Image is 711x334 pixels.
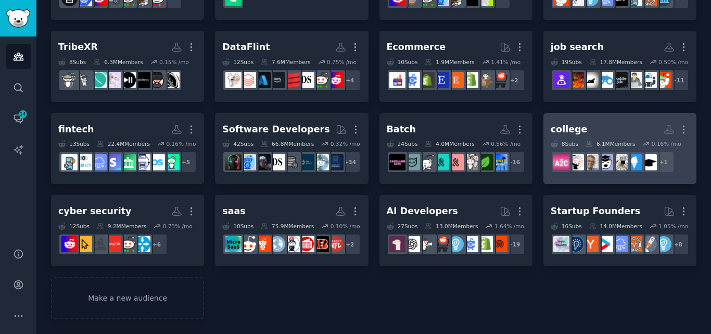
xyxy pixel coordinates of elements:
img: reviewmyshopify [418,72,435,88]
a: DataFlint12Subs7.6MMembers0.75% /mo+4cybersecuritysysadmindatasciencescalaawsAZUREdatabrickssoftw... [215,31,368,102]
img: B2BForHire [491,236,507,252]
div: 8 Sub s [551,140,578,147]
div: + 8 [667,233,689,255]
div: Software Developers [222,123,329,136]
div: 10 Sub s [222,222,253,230]
img: SaaS [612,236,628,252]
div: 24 Sub s [387,140,418,147]
img: AZURE [255,72,271,88]
img: CompTIA [105,236,121,252]
img: EtsySellers [433,72,449,88]
img: MakeMoney [163,154,180,170]
img: shopify [477,236,493,252]
div: 17.8M Members [589,58,642,66]
img: projectstartups [149,154,165,170]
div: 1.9M Members [425,58,474,66]
img: AskVet [404,154,420,170]
img: UniUK [641,154,657,170]
img: ecommerce_growth [389,72,405,88]
img: Techno [134,72,150,88]
div: 0.15 % /mo [159,58,189,66]
div: 19 Sub s [551,58,582,66]
div: 13.0M Members [425,222,478,230]
img: EntrepreneurRideAlong [626,236,642,252]
a: job search19Subs17.8MMembers0.50% /mo+11AccountingJobSearchBuddiesJobFairInsideJobRemoteJobSearch... [543,31,696,102]
img: recruitinghell [568,72,584,88]
img: MetaReferrals [149,72,165,88]
img: FintechAR [120,154,136,170]
div: 4.0M Members [425,140,474,147]
div: 0.75 % /mo [327,58,357,66]
img: sports [255,236,271,252]
a: Make a new audience [51,277,204,319]
img: cybersecurity [61,236,78,252]
img: Anxiety [418,154,435,170]
img: Entrepreneurship [568,236,584,252]
img: DataScienceProjects [298,154,314,170]
div: + 1 [653,151,675,173]
img: GummySearch logo [6,9,30,28]
img: stripe [105,154,121,170]
img: PaymentProcessing [134,154,150,170]
div: + 5 [175,151,197,173]
div: 10 Sub s [387,58,418,66]
img: college [568,154,584,170]
img: antiwork [582,72,599,88]
div: 14.0M Members [589,222,642,230]
img: nfl [327,236,344,252]
img: startup [597,236,613,252]
img: Vive [91,72,107,88]
a: 14 [6,106,31,131]
img: microsaas [225,236,242,252]
img: dataisbeautiful [313,154,329,170]
img: sysadmin [313,72,329,88]
div: 27 Sub s [387,222,418,230]
a: Ecommerce10Subs1.9MMembers1.41% /mo+2ecommercedropshipshopifyEtsyEtsySellersreviewmyshopifyecomme... [379,31,532,102]
img: dropship [477,72,493,88]
div: 0.56 % /mo [491,140,520,147]
div: 0.10 % /mo [331,222,360,230]
div: Startup Founders [551,205,640,218]
div: + 16 [503,151,525,173]
img: aws [269,72,285,88]
div: 75.9M Members [261,222,314,230]
img: SaaS [91,154,107,170]
div: + 2 [503,69,525,91]
img: freelance_forhire [418,236,435,252]
div: 0.16 % /mo [166,140,196,147]
img: scala [284,72,300,88]
div: + 11 [667,69,689,91]
img: cybersecurity [327,72,344,88]
img: OpenAI [404,236,420,252]
img: dataengineering [284,154,300,170]
a: Startup Founders16Subs14.0MMembers1.05% /mo+8EntrepreneurstartupsEntrepreneurRideAlongSaaSstartup... [543,195,696,266]
img: Entrepreneur [655,236,671,252]
img: oculus [76,72,92,88]
img: fintechdev [61,154,78,170]
div: 42 Sub s [222,140,253,147]
img: anxiety_support [491,154,507,170]
img: MobileAppDevelopers [327,154,344,170]
img: artificial [240,154,256,170]
img: virtualreality [61,72,78,88]
img: lawschooladmissions [626,154,642,170]
div: DataFlint [222,41,270,54]
img: CyberSecurityAdvice [76,236,92,252]
a: AI Developers27Subs13.0MMembers1.64% /mo+19B2BForHireshopifyecommercemarketingEntrepreneurecommer... [379,195,532,266]
img: audiophile [163,72,180,88]
div: + 2 [339,233,361,255]
img: Entrepreneur [448,236,464,252]
div: saas [222,205,245,218]
img: studentsph [597,154,613,170]
div: + 34 [339,151,361,173]
img: Etsy [448,72,464,88]
div: 0.73 % /mo [163,222,193,230]
img: DJs [120,72,136,88]
img: socialanxiety [462,154,478,170]
div: Batch [387,123,416,136]
img: ecommercemarketing [404,72,420,88]
img: databricks [240,72,256,88]
img: datascience [298,72,314,88]
img: shopify [462,72,478,88]
img: networking [134,236,150,252]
